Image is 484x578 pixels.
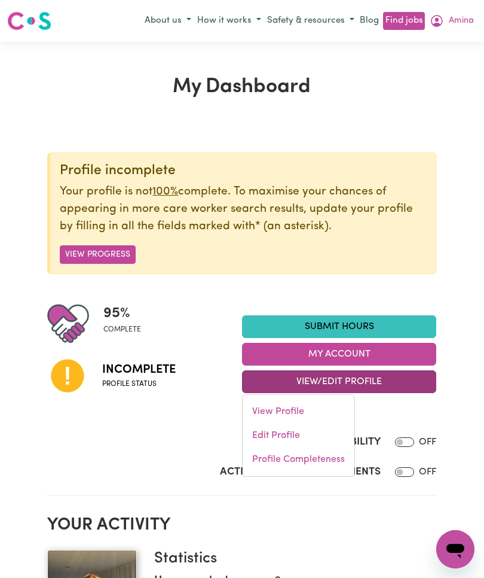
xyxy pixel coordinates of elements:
button: About us [142,11,194,31]
a: Profile Completeness [243,448,354,471]
h2: Your activity [47,515,436,536]
span: Profile status [102,379,176,390]
span: 95 % [103,303,141,324]
u: 100% [152,186,178,197]
span: Amina [449,14,474,28]
div: View/Edit Profile [242,394,355,477]
h3: Statistics [154,550,427,568]
img: Careseekers logo [7,10,51,32]
span: Incomplete [102,361,176,379]
a: Edit Profile [243,424,354,448]
span: complete [103,324,141,335]
span: OFF [419,437,436,447]
iframe: Button to launch messaging window [436,530,474,568]
a: Find jobs [383,12,424,31]
span: OFF [419,467,436,477]
button: My Account [242,343,437,366]
a: Blog [357,12,381,31]
div: Profile incomplete [60,163,426,179]
a: Submit Hours [242,315,437,338]
h1: My Dashboard [47,75,436,100]
p: Your profile is not complete. To maximise your chances of appearing in more care worker search re... [60,184,426,235]
button: View Progress [60,245,136,264]
a: Careseekers logo [7,7,51,35]
a: View Profile [243,400,354,424]
button: How it works [194,11,264,31]
label: Actively Looking for Clients [220,464,381,480]
button: Safety & resources [264,11,357,31]
div: Profile completeness: 95% [103,303,151,345]
button: View/Edit Profile [242,370,437,393]
span: an asterisk [255,221,329,232]
button: My Account [427,11,477,31]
